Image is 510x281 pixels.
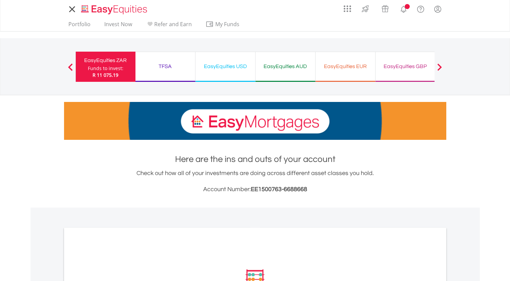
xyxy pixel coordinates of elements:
div: Funds to invest: [88,65,123,72]
img: EasyEquities_Logo.png [80,4,150,15]
a: My Profile [429,2,446,16]
div: TFSA [139,62,191,71]
button: Previous [64,67,77,73]
img: thrive-v2.svg [360,3,371,14]
div: Check out how all of your investments are doing across different asset classes you hold. [64,169,446,194]
a: Home page [78,2,150,15]
a: Refer and Earn [143,21,194,31]
a: Invest Now [102,21,135,31]
span: EE1500763-6688668 [251,186,307,192]
img: grid-menu-icon.svg [344,5,351,12]
div: EasyEquities USD [200,62,251,71]
img: vouchers-v2.svg [380,3,391,14]
a: AppsGrid [339,2,355,12]
div: EasyEquities EUR [320,62,371,71]
span: R 11 075.19 [93,72,118,78]
a: Vouchers [375,2,395,14]
h3: Account Number: [64,185,446,194]
span: My Funds [206,20,249,29]
span: Refer and Earn [154,20,192,28]
h1: Here are the ins and outs of your account [64,153,446,165]
div: EasyEquities AUD [260,62,311,71]
a: Notifications [395,2,412,15]
a: Portfolio [66,21,93,31]
div: EasyEquities ZAR [80,56,131,65]
button: Next [433,67,446,73]
div: EasyEquities GBP [380,62,431,71]
a: FAQ's and Support [412,2,429,15]
img: EasyMortage Promotion Banner [64,102,446,140]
